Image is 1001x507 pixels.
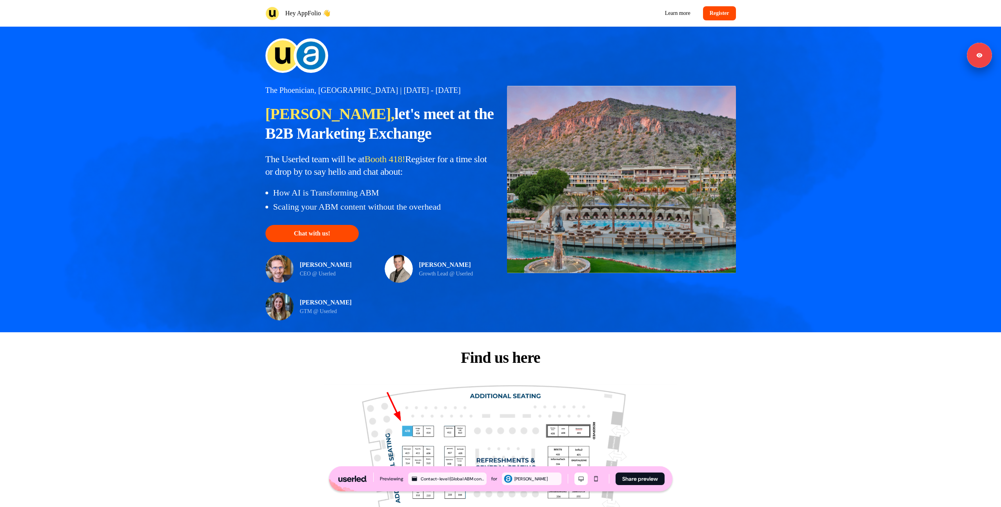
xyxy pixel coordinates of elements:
[265,85,494,95] p: The Phoenician, [GEOGRAPHIC_DATA] | [DATE] - [DATE]
[285,9,331,18] p: Hey AppFolio 👋
[300,307,352,315] p: GTM @ Userled
[273,201,494,212] p: Scaling your ABM content without the overhead
[589,473,603,485] button: Mobile mode
[421,475,485,482] div: Contact-level (Global ABM conference [DATE])
[574,473,588,485] button: Desktop mode
[380,475,403,483] div: Previewing
[300,260,352,270] p: [PERSON_NAME]
[461,348,540,368] p: Find us here
[514,475,560,482] div: [PERSON_NAME]
[419,260,473,270] p: [PERSON_NAME]
[491,475,497,483] div: for
[265,153,494,178] p: The Userled team will be at Register for a time slot or drop by to say hello and chat about:
[265,104,494,143] p: let's meet at the B2B Marketing Exchange
[419,270,473,278] p: Growth Lead @ Userled
[265,225,359,242] button: Chat with us!
[616,473,665,485] button: Share preview
[300,298,352,307] p: [PERSON_NAME]
[703,6,736,20] button: Register
[265,105,394,123] span: [PERSON_NAME],
[659,6,697,20] a: Learn more
[273,187,494,198] p: How AI is Transforming ABM
[300,270,352,278] p: CEO @ Userled
[364,154,405,164] span: Booth 418!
